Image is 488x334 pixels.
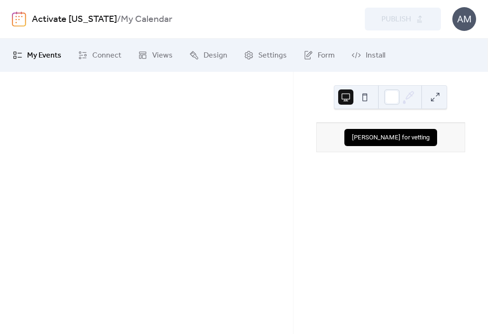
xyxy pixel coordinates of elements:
span: Design [204,50,227,61]
span: My Events [27,50,61,61]
a: Form [296,42,342,68]
div: AM [452,7,476,31]
span: Install [366,50,385,61]
a: Connect [71,42,128,68]
a: Install [344,42,392,68]
span: Settings [258,50,287,61]
b: / [117,10,121,29]
a: Views [131,42,180,68]
span: Connect [92,50,121,61]
img: logo [12,11,26,27]
span: Views [152,50,173,61]
button: [PERSON_NAME] for vetting [344,129,437,146]
b: My Calendar [121,10,172,29]
a: Design [182,42,234,68]
span: Form [318,50,335,61]
a: My Events [6,42,68,68]
a: Activate [US_STATE] [32,10,117,29]
a: Settings [237,42,294,68]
